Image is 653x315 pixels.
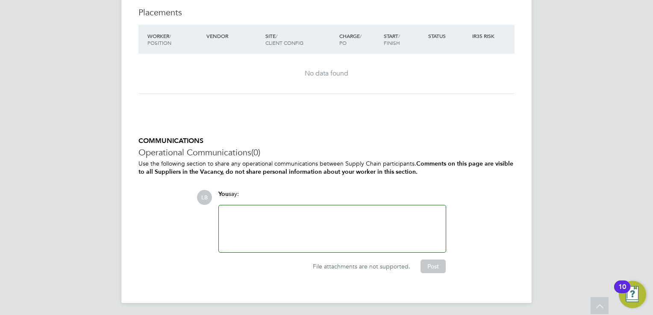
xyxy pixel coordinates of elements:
p: Use the following section to share any operational communications between Supply Chain participants. [138,160,515,176]
h3: Operational Communications [138,147,515,158]
span: / PO [339,32,362,46]
span: / Client Config [265,32,303,46]
h5: COMMUNICATIONS [138,137,515,146]
span: File attachments are not supported. [313,262,410,270]
button: Post [421,260,446,273]
div: Start [382,28,426,50]
span: You [218,190,229,198]
div: say: [218,190,446,205]
div: No data found [147,69,506,78]
div: Vendor [204,28,263,44]
div: IR35 Risk [470,28,500,44]
span: (0) [251,147,260,158]
div: Site [263,28,337,50]
h3: Placements [138,7,515,18]
span: LB [197,190,212,205]
span: / Position [147,32,171,46]
div: 10 [618,287,626,298]
div: Status [426,28,471,44]
div: Charge [337,28,382,50]
b: Comments on this page are visible to all Suppliers in the Vacancy, do not share personal informat... [138,160,513,175]
div: Worker [145,28,204,50]
button: Open Resource Center, 10 new notifications [619,281,646,308]
span: / Finish [384,32,400,46]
